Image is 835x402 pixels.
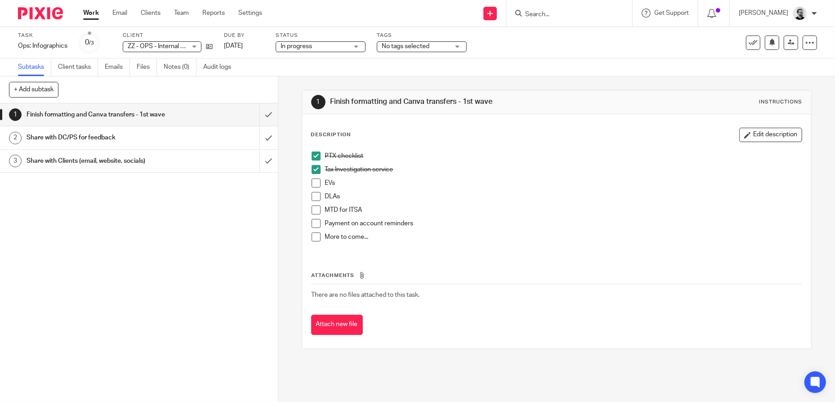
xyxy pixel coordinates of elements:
[9,82,58,97] button: + Add subtask
[18,7,63,19] img: Pixie
[27,108,176,121] h1: Finish formatting and Canva transfers - 1st wave
[137,58,157,76] a: Files
[330,97,576,107] h1: Finish formatting and Canva transfers - 1st wave
[89,40,94,45] small: /3
[325,219,802,228] p: Payment on account reminders
[382,43,429,49] span: No tags selected
[128,43,192,49] span: ZZ - OPS - Internal Ops
[739,128,802,142] button: Edit description
[238,9,262,18] a: Settings
[377,32,467,39] label: Tags
[224,43,243,49] span: [DATE]
[141,9,161,18] a: Clients
[224,32,264,39] label: Due by
[83,9,99,18] a: Work
[203,58,238,76] a: Audit logs
[325,179,802,188] p: EVs
[325,232,802,241] p: More to come...
[654,10,689,16] span: Get Support
[27,154,176,168] h1: Share with Clients (email, website, socials)
[9,132,22,144] div: 2
[112,9,127,18] a: Email
[759,98,802,106] div: Instructions
[18,58,51,76] a: Subtasks
[311,95,326,109] div: 1
[325,165,802,174] p: Tax Investigation service
[311,315,363,335] button: Attach new file
[312,273,355,278] span: Attachments
[58,58,98,76] a: Client tasks
[27,131,176,144] h1: Share with DC/PS for feedback
[164,58,196,76] a: Notes (0)
[281,43,312,49] span: In progress
[174,9,189,18] a: Team
[325,192,802,201] p: DLAs
[276,32,366,39] label: Status
[739,9,788,18] p: [PERSON_NAME]
[18,41,67,50] div: Ops: Infographics
[524,11,605,19] input: Search
[311,131,351,138] p: Description
[123,32,213,39] label: Client
[202,9,225,18] a: Reports
[18,32,67,39] label: Task
[9,108,22,121] div: 1
[9,155,22,167] div: 3
[312,292,420,298] span: There are no files attached to this task.
[325,205,802,214] p: MTD for ITSA
[85,37,94,48] div: 0
[325,152,802,161] p: PTX checklist
[105,58,130,76] a: Emails
[793,6,807,21] img: Jack_2025.jpg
